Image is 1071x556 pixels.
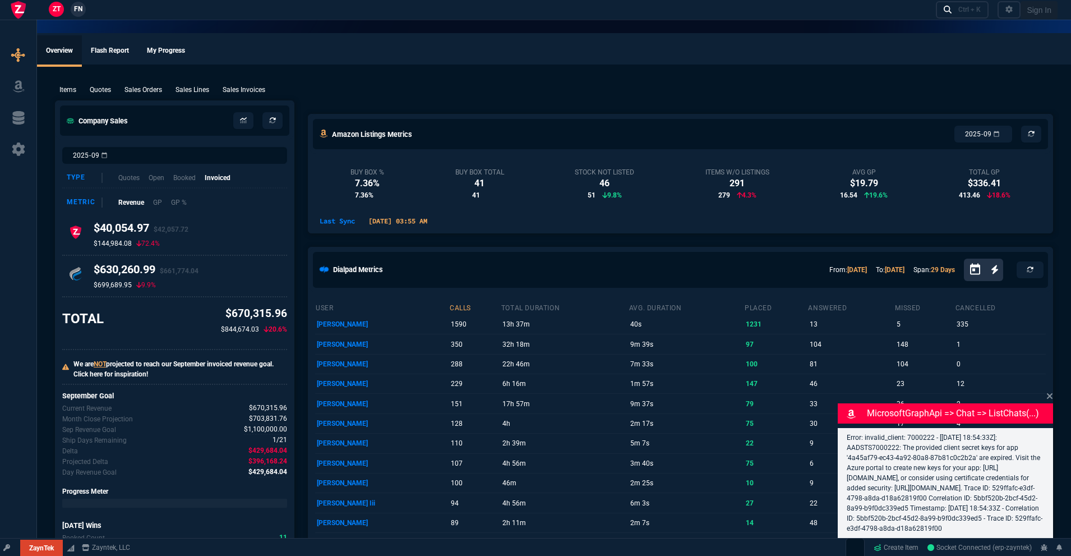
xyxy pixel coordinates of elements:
[588,190,595,200] span: 51
[810,356,893,372] p: 81
[223,85,265,95] p: Sales Invoices
[262,435,288,445] p: spec.value
[449,299,501,315] th: calls
[927,543,1032,553] a: T7c8B9mXFz2PvS4uAAC2
[502,535,627,550] p: 2h 58m
[847,266,867,274] a: [DATE]
[350,177,384,190] div: 7.36%
[154,226,188,233] span: $42,057.72
[913,265,955,275] p: Span:
[238,456,288,467] p: spec.value
[455,177,504,190] div: 41
[501,299,629,315] th: total duration
[451,356,498,372] p: 288
[810,475,893,491] p: 9
[82,35,138,67] a: Flash Report
[746,376,806,392] p: 147
[897,316,953,332] p: 5
[94,360,106,368] span: NOT
[876,265,904,275] p: To:
[317,475,447,491] p: [PERSON_NAME]
[67,173,103,183] div: Type
[221,324,259,334] p: $844,674.03
[958,5,981,14] div: Ctrl + K
[248,445,287,456] span: The difference between the current month's Revenue and the goal.
[502,376,627,392] p: 6h 16m
[315,299,449,315] th: user
[124,85,162,95] p: Sales Orders
[746,475,806,491] p: 10
[897,337,953,352] p: 148
[317,515,447,531] p: [PERSON_NAME]
[957,316,1044,332] p: 335
[502,475,627,491] p: 46m
[62,310,104,327] h3: TOTAL
[317,416,447,431] p: [PERSON_NAME]
[897,356,953,372] p: 104
[840,168,888,177] div: Avg GP
[248,467,287,477] span: Delta divided by the remaining ship days.
[171,197,187,208] p: GP %
[746,396,806,412] p: 79
[810,515,893,531] p: 48
[149,173,164,183] p: Open
[94,239,132,248] p: $144,984.08
[451,416,498,431] p: 128
[317,495,447,511] p: [PERSON_NAME] Iii
[502,456,627,471] p: 4h 56m
[205,173,230,183] p: Invoiced
[629,299,744,315] th: avg. duration
[502,435,627,451] p: 2h 39m
[630,435,742,451] p: 5m 7s
[810,316,893,332] p: 13
[602,190,622,200] p: 9.8%
[630,416,742,431] p: 2m 17s
[810,535,893,550] p: 13
[94,221,188,239] h4: $40,054.97
[59,85,76,95] p: Items
[138,35,194,67] a: My Progress
[248,456,287,467] span: The difference between the current month's Revenue goal and projected month-end.
[630,456,742,471] p: 3m 40s
[957,337,1044,352] p: 1
[79,543,133,553] a: msbcCompanyName
[279,532,287,543] span: Today's Booked count
[118,197,144,208] p: Revenue
[705,168,769,177] div: Items w/o Listings
[968,261,991,278] button: Open calendar
[62,425,116,435] p: Company Revenue Goal for Sep.
[885,266,904,274] a: [DATE]
[959,177,1010,190] div: $336.41
[957,356,1044,372] p: 0
[630,475,742,491] p: 2m 25s
[239,413,288,424] p: spec.value
[62,403,112,413] p: Revenue for Sep.
[451,515,498,531] p: 89
[502,316,627,332] p: 13h 37m
[746,337,806,352] p: 97
[317,356,447,372] p: [PERSON_NAME]
[62,486,287,497] p: Progress Meter
[502,337,627,352] p: 32h 18m
[249,413,287,424] span: Uses current month's data to project the month's close.
[502,356,627,372] p: 22h 46m
[705,177,769,190] div: 291
[62,392,287,401] h6: September Goal
[62,435,127,445] p: Out of 21 ship days in Sep - there are 1 remaining.
[153,197,162,208] p: GP
[62,533,105,543] p: Today's Booked count
[502,416,627,431] p: 4h
[931,266,955,274] a: 29 Days
[62,446,78,456] p: The difference between the current month's Revenue and the goal.
[350,168,384,177] div: Buy Box %
[718,190,730,200] span: 279
[136,281,156,290] p: 9.9%
[269,532,288,543] p: spec.value
[502,515,627,531] p: 2h 11m
[807,299,894,315] th: answered
[238,445,288,456] p: spec.value
[451,535,498,550] p: 77
[575,177,634,190] div: 46
[810,416,893,431] p: 30
[244,424,287,435] span: Company Revenue Goal for Sep.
